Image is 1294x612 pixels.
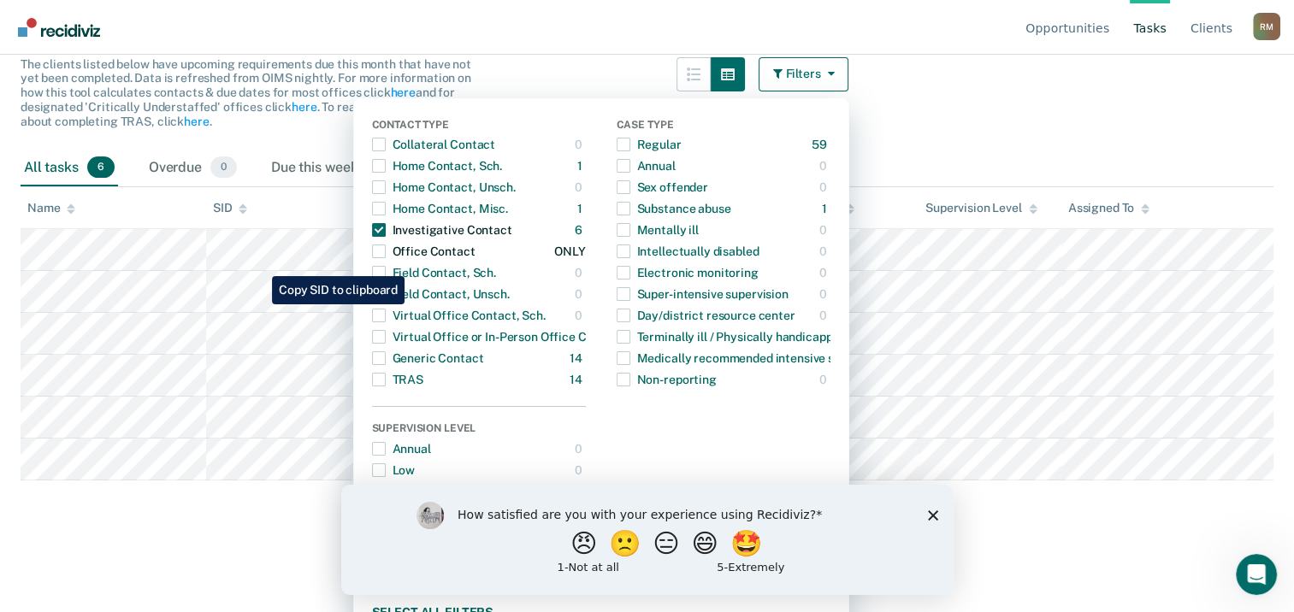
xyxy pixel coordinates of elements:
[617,195,731,222] div: Substance abuse
[819,238,830,265] div: 0
[21,57,471,128] span: The clients listed below have upcoming requirements due this month that have not yet been complet...
[570,366,586,393] div: 14
[554,238,585,265] div: ONLY
[372,366,423,393] div: TRAS
[372,344,484,372] div: Generic Contact
[372,238,476,265] div: Office Contact
[819,259,830,286] div: 0
[341,485,954,595] iframe: Survey by Kim from Recidiviz
[21,150,118,187] div: All tasks6
[1236,554,1277,595] iframe: Intercom live chat
[184,115,209,128] a: here
[819,174,830,201] div: 0
[372,280,510,308] div: Field Contact, Unsch.
[145,150,240,187] div: Overdue0
[617,119,830,134] div: Case Type
[372,152,502,179] div: Home Contact, Sch.
[617,259,759,286] div: Electronic monitoring
[617,216,699,244] div: Mentally ill
[372,456,416,484] div: Low
[213,201,248,215] div: SID
[372,131,495,158] div: Collateral Contact
[372,174,516,201] div: Home Contact, Unsch.
[822,195,830,222] div: 1
[372,119,586,134] div: Contact Type
[210,156,237,179] span: 0
[372,323,623,350] div: Virtual Office or In-Person Office Contact
[292,100,316,114] a: here
[1068,201,1149,215] div: Assigned To
[819,366,830,393] div: 0
[617,366,717,393] div: Non-reporting
[372,302,546,329] div: Virtual Office Contact, Sch.
[390,85,415,99] a: here
[819,302,830,329] div: 0
[819,280,830,308] div: 0
[575,435,586,462] div: 0
[617,152,676,179] div: Annual
[617,344,891,372] div: Medically recommended intensive supervision
[87,156,115,179] span: 6
[617,302,795,329] div: Day/district resource center
[575,216,586,244] div: 6
[575,131,586,158] div: 0
[575,456,586,484] div: 0
[372,216,512,244] div: Investigative Contact
[372,195,508,222] div: Home Contact, Misc.
[372,259,496,286] div: Field Contact, Sch.
[617,323,847,350] div: Terminally ill / Physically handicapped
[617,280,789,308] div: Super-intensive supervision
[570,344,586,372] div: 14
[617,131,682,158] div: Regular
[575,280,586,308] div: 0
[575,259,586,286] div: 0
[812,131,830,158] div: 59
[819,216,830,244] div: 0
[925,201,1037,215] div: Supervision Level
[1253,13,1280,40] button: Profile dropdown button
[18,18,100,37] img: Recidiviz
[819,152,830,179] div: 0
[577,195,586,222] div: 1
[1253,13,1280,40] div: R M
[575,302,586,329] div: 0
[577,152,586,179] div: 1
[575,174,586,201] div: 0
[27,201,75,215] div: Name
[268,150,397,187] div: Due this week0
[372,422,586,438] div: Supervision Level
[372,435,431,462] div: Annual
[617,238,759,265] div: Intellectually disabled
[759,57,849,91] button: Filters
[617,174,708,201] div: Sex offender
